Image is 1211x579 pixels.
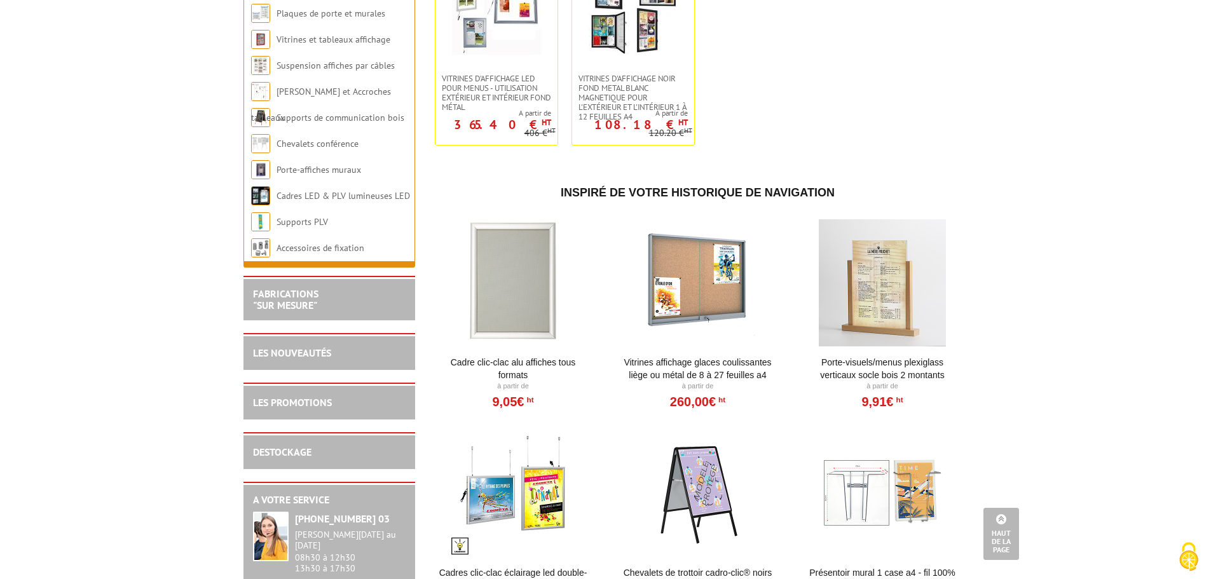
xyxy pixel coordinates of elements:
[435,356,592,381] a: Cadre Clic-Clac Alu affiches tous formats
[1173,541,1205,573] img: Cookies (fenêtre modale)
[1167,536,1211,579] button: Cookies (fenêtre modale)
[251,134,270,153] img: Chevalets conférence
[277,242,364,254] a: Accessoires de fixation
[295,529,406,551] div: [PERSON_NAME][DATE] au [DATE]
[572,108,688,118] span: A partir de
[435,381,592,392] p: À partir de
[277,8,385,19] a: Plaques de porte et murales
[295,512,390,525] strong: [PHONE_NUMBER] 03
[251,82,270,101] img: Cimaises et Accroches tableaux
[649,128,692,138] p: 120.20 €
[684,126,692,135] sup: HT
[804,356,961,381] a: Porte-Visuels/Menus Plexiglass Verticaux Socle Bois 2 Montants
[251,4,270,23] img: Plaques de porte et murales
[435,74,558,112] a: Vitrines d'affichage LED pour Menus - utilisation extérieur et intérieur fond métal
[619,566,776,579] a: Chevalets de trottoir Cadro-Clic® Noirs
[277,216,328,228] a: Supports PLV
[983,508,1019,560] a: Haut de la page
[295,529,406,573] div: 08h30 à 12h30 13h30 à 17h30
[251,56,270,75] img: Suspension affiches par câbles
[251,186,270,205] img: Cadres LED & PLV lumineuses LED
[716,395,725,404] sup: HT
[572,74,694,121] a: VITRINES D'AFFICHAGE NOIR FOND METAL BLANC MAGNETIQUE POUR L'EXTÉRIEUR ET L'INTÉRIEUR 1 À 12 FEUI...
[251,212,270,231] img: Supports PLV
[524,395,533,404] sup: HT
[253,446,311,458] a: DESTOCKAGE
[253,512,289,561] img: widget-service.jpg
[670,398,725,405] a: 260,00€HT
[492,398,533,405] a: 9,05€HT
[619,356,776,381] a: Vitrines affichage glaces coulissantes liège ou métal de 8 à 27 feuilles A4
[277,164,361,175] a: Porte-affiches muraux
[253,346,331,359] a: LES NOUVEAUTÉS
[253,494,406,506] h2: A votre service
[454,121,551,128] p: 365.40 €
[561,186,835,199] span: Inspiré de votre historique de navigation
[594,121,688,128] p: 108.18 €
[251,238,270,257] img: Accessoires de fixation
[251,160,270,179] img: Porte-affiches muraux
[442,74,551,112] span: Vitrines d'affichage LED pour Menus - utilisation extérieur et intérieur fond métal
[277,34,390,45] a: Vitrines et tableaux affichage
[547,126,556,135] sup: HT
[277,190,410,201] a: Cadres LED & PLV lumineuses LED
[253,287,318,311] a: FABRICATIONS"Sur Mesure"
[277,60,395,71] a: Suspension affiches par câbles
[804,381,961,392] p: À partir de
[251,30,270,49] img: Vitrines et tableaux affichage
[251,86,391,123] a: [PERSON_NAME] et Accroches tableaux
[578,74,688,121] span: VITRINES D'AFFICHAGE NOIR FOND METAL BLANC MAGNETIQUE POUR L'EXTÉRIEUR ET L'INTÉRIEUR 1 À 12 FEUI...
[678,117,688,128] sup: HT
[619,381,776,392] p: À partir de
[277,112,404,123] a: Supports de communication bois
[253,396,332,409] a: LES PROMOTIONS
[861,398,903,405] a: 9,91€HT
[542,117,551,128] sup: HT
[277,138,359,149] a: Chevalets conférence
[893,395,903,404] sup: HT
[435,108,551,118] span: A partir de
[524,128,556,138] p: 406 €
